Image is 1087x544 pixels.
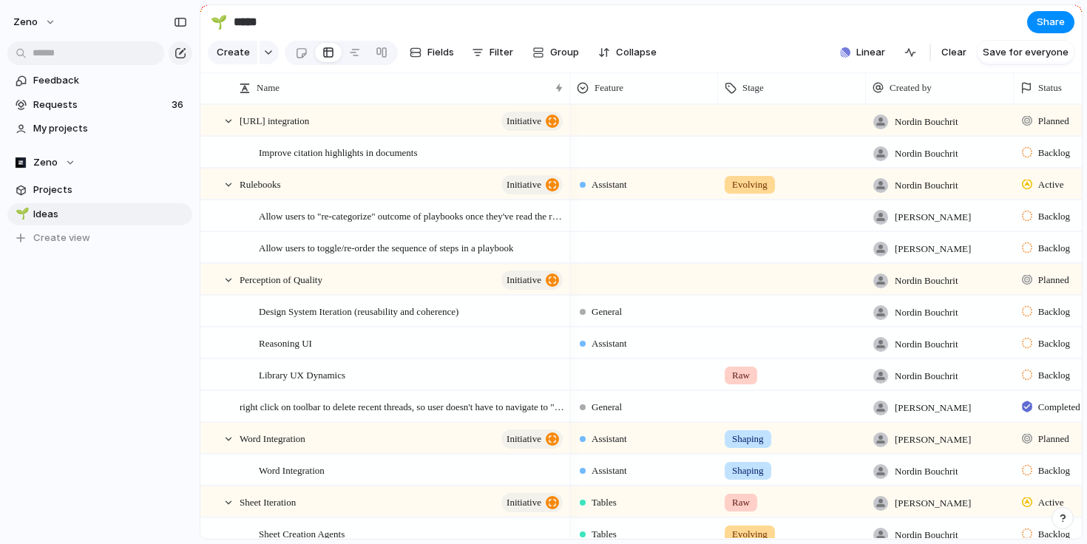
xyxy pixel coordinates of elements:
[7,118,192,140] a: My projects
[7,94,192,116] a: Requests36
[935,41,972,64] button: Clear
[13,15,38,30] span: Zeno
[208,41,257,64] button: Create
[1038,241,1070,256] span: Backlog
[895,369,958,384] span: Nordin Bouchrit
[7,179,192,201] a: Projects
[507,492,541,513] span: initiative
[501,271,563,290] button: initiative
[7,69,192,92] a: Feedback
[895,305,958,320] span: Nordin Bouchrit
[259,525,345,542] span: Sheet Creation Agents
[33,207,187,222] span: Ideas
[525,41,586,64] button: Group
[172,98,186,112] span: 36
[1038,400,1080,415] span: Completed
[1038,177,1064,192] span: Active
[7,227,192,249] button: Create view
[895,337,958,352] span: Nordin Bouchrit
[616,45,657,60] span: Collapse
[507,111,541,132] span: initiative
[259,143,417,160] span: Improve citation highlights in documents
[466,41,519,64] button: Filter
[895,401,971,415] span: [PERSON_NAME]
[259,239,513,256] span: Allow users to toggle/re-order the sequence of steps in a playbook
[1038,495,1064,510] span: Active
[427,45,454,60] span: Fields
[501,112,563,131] button: initiative
[16,205,26,222] div: 🌱
[732,368,750,383] span: Raw
[941,45,966,60] span: Clear
[1038,114,1069,129] span: Planned
[207,10,231,34] button: 🌱
[895,464,958,479] span: Nordin Bouchrit
[33,231,90,245] span: Create view
[895,115,958,129] span: Nordin Bouchrit
[895,273,958,288] span: Nordin Bouchrit
[501,493,563,512] button: initiative
[592,177,627,192] span: Assistant
[856,45,885,60] span: Linear
[1037,15,1065,30] span: Share
[895,432,971,447] span: [PERSON_NAME]
[1038,432,1069,446] span: Planned
[33,98,167,112] span: Requests
[592,432,627,446] span: Assistant
[732,432,764,446] span: Shaping
[259,207,565,224] span: Allow users to "re-categorize" outcome of playbooks once they've read the reasoning
[259,461,325,478] span: Word Integration
[7,152,192,174] button: Zeno
[595,81,623,95] span: Feature
[240,175,281,192] span: Rulebooks
[33,183,187,197] span: Projects
[592,305,622,319] span: General
[240,429,305,446] span: Word Integration
[211,12,227,32] div: 🌱
[1038,81,1062,95] span: Status
[259,302,458,319] span: Design System Iteration (reusability and coherence)
[1038,305,1070,319] span: Backlog
[742,81,764,95] span: Stage
[217,45,250,60] span: Create
[592,400,622,415] span: General
[259,366,345,383] span: Library UX Dynamics
[592,41,663,64] button: Collapse
[240,493,296,510] span: Sheet Iteration
[977,41,1074,64] button: Save for everyone
[1027,11,1074,33] button: Share
[501,175,563,194] button: initiative
[33,73,187,88] span: Feedback
[259,334,312,351] span: Reasoning UI
[240,112,309,129] span: [URL] integration
[834,41,891,64] button: Linear
[983,45,1069,60] span: Save for everyone
[404,41,460,64] button: Fields
[13,207,28,222] button: 🌱
[1038,209,1070,224] span: Backlog
[895,210,971,225] span: [PERSON_NAME]
[507,270,541,290] span: initiative
[732,495,750,510] span: Raw
[1038,463,1070,478] span: Backlog
[33,121,187,136] span: My projects
[550,45,579,60] span: Group
[592,495,617,510] span: Tables
[592,336,627,351] span: Assistant
[895,178,958,193] span: Nordin Bouchrit
[895,242,971,256] span: [PERSON_NAME]
[592,463,627,478] span: Assistant
[1038,273,1069,288] span: Planned
[7,203,192,225] a: 🌱Ideas
[490,45,513,60] span: Filter
[240,398,565,415] span: right click on toolbar to delete recent threads, so user doesn't have to navigate to "seem more" ...
[1038,368,1070,383] span: Backlog
[507,174,541,195] span: initiative
[1038,146,1070,160] span: Backlog
[257,81,280,95] span: Name
[507,429,541,449] span: initiative
[33,155,58,170] span: Zeno
[501,429,563,449] button: initiative
[1038,336,1070,351] span: Backlog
